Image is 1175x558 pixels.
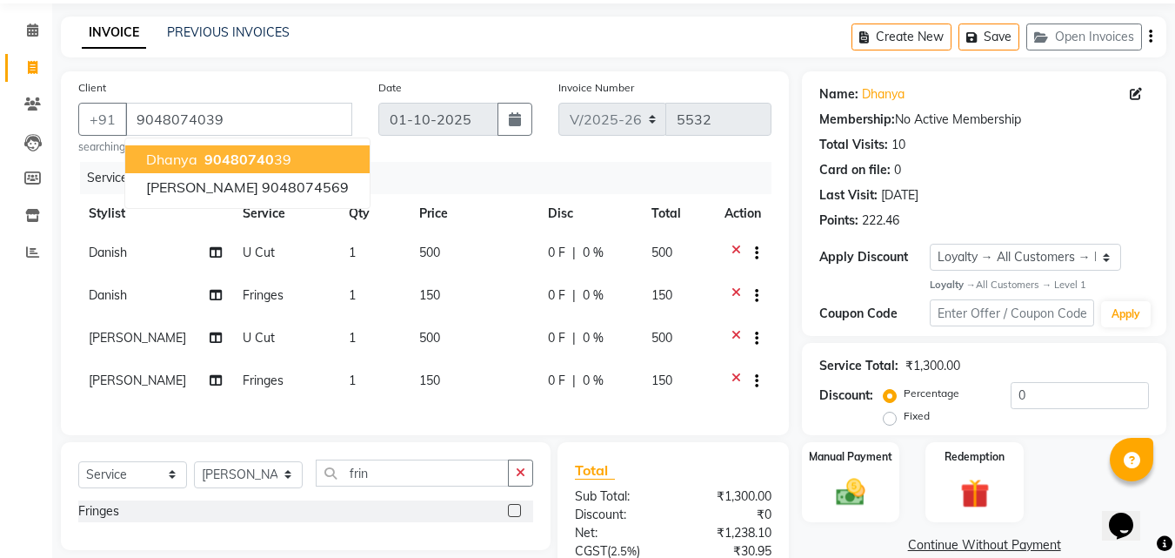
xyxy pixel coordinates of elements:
[419,330,440,346] span: 500
[572,329,576,347] span: |
[862,85,905,104] a: Dhanya
[146,151,197,168] span: Dhanya
[243,330,275,346] span: U Cut
[819,111,895,129] div: Membership:
[881,186,918,205] div: [DATE]
[201,151,291,168] ngb-highlight: 39
[419,245,440,260] span: 500
[409,194,537,233] th: Price
[125,103,352,136] input: Search by Name/Mobile/Email/Code
[243,287,284,303] span: Fringes
[651,287,672,303] span: 150
[558,80,634,96] label: Invoice Number
[673,524,784,542] div: ₹1,238.10
[851,24,951,50] button: Create New
[819,357,898,375] div: Service Total:
[89,245,127,260] span: Danish
[82,17,146,49] a: INVOICE
[819,186,878,205] div: Last Visit:
[805,536,1163,555] a: Continue Without Payment
[316,460,509,487] input: Search or Scan
[819,111,1149,129] div: No Active Membership
[930,279,976,291] strong: Loyalty →
[819,248,929,266] div: Apply Discount
[78,139,352,155] small: searching...
[349,330,356,346] span: 1
[537,194,641,233] th: Disc
[819,387,873,405] div: Discount:
[819,136,888,154] div: Total Visits:
[641,194,715,233] th: Total
[349,287,356,303] span: 1
[583,244,604,262] span: 0 %
[809,449,892,465] label: Manual Payment
[562,524,673,542] div: Net:
[349,245,356,260] span: 1
[572,244,576,262] span: |
[89,330,186,346] span: [PERSON_NAME]
[951,475,998,511] img: _gift.svg
[583,286,604,305] span: 0 %
[651,330,672,346] span: 500
[204,151,274,168] span: 90480740
[78,103,127,136] button: +91
[78,80,106,96] label: Client
[945,449,1005,465] label: Redemption
[378,80,402,96] label: Date
[548,329,565,347] span: 0 F
[583,372,604,390] span: 0 %
[146,178,258,196] span: [PERSON_NAME]
[167,24,290,40] a: PREVIOUS INVOICES
[673,506,784,524] div: ₹0
[243,373,284,388] span: Fringes
[819,161,891,179] div: Card on file:
[958,24,1019,50] button: Save
[819,85,858,104] div: Name:
[575,461,615,480] span: Total
[611,544,637,558] span: 2.5%
[80,162,784,194] div: Services
[1026,24,1142,50] button: Open Invoices
[862,212,899,230] div: 222.46
[819,305,929,323] div: Coupon Code
[562,487,673,506] div: Sub Total:
[243,245,275,260] span: U Cut
[905,357,960,375] div: ₹1,300.00
[904,386,959,401] label: Percentage
[891,136,905,154] div: 10
[89,287,127,303] span: Danish
[1101,301,1151,327] button: Apply
[583,329,604,347] span: 0 %
[572,372,576,390] span: |
[349,373,356,388] span: 1
[548,286,565,305] span: 0 F
[819,212,858,230] div: Points:
[89,373,186,388] span: [PERSON_NAME]
[78,502,119,521] div: Fringes
[930,278,1149,292] div: All Customers → Level 1
[714,194,771,233] th: Action
[419,373,440,388] span: 150
[651,245,672,260] span: 500
[827,475,874,508] img: _cash.svg
[232,194,338,233] th: Service
[894,161,901,179] div: 0
[930,299,1094,326] input: Enter Offer / Coupon Code
[673,487,784,506] div: ₹1,300.00
[1102,488,1158,541] iframe: chat widget
[338,194,409,233] th: Qty
[651,373,672,388] span: 150
[262,178,349,196] ngb-highlight: 9048074569
[562,506,673,524] div: Discount:
[548,244,565,262] span: 0 F
[904,408,930,424] label: Fixed
[572,286,576,305] span: |
[548,372,565,390] span: 0 F
[419,287,440,303] span: 150
[78,194,232,233] th: Stylist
